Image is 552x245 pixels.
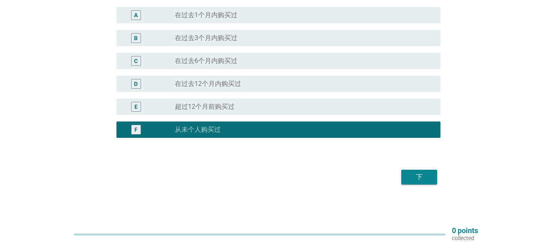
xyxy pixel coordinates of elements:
label: 在过去12个月内购买过 [175,80,241,88]
label: 在过去6个月内购买过 [175,57,237,65]
div: F [134,126,138,134]
label: 在过去3个月内购买过 [175,34,237,42]
div: B [134,34,138,43]
button: 下 [401,170,437,184]
div: E [134,103,138,111]
label: 超过12个月前购买过 [175,103,235,111]
label: 在过去1个月内购买过 [175,11,237,19]
div: C [134,57,138,65]
label: 从未个人购买过 [175,126,221,134]
p: 0 points [452,227,478,234]
div: A [134,11,138,20]
div: D [134,80,138,88]
div: 下 [408,172,431,182]
p: collected [452,234,478,242]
